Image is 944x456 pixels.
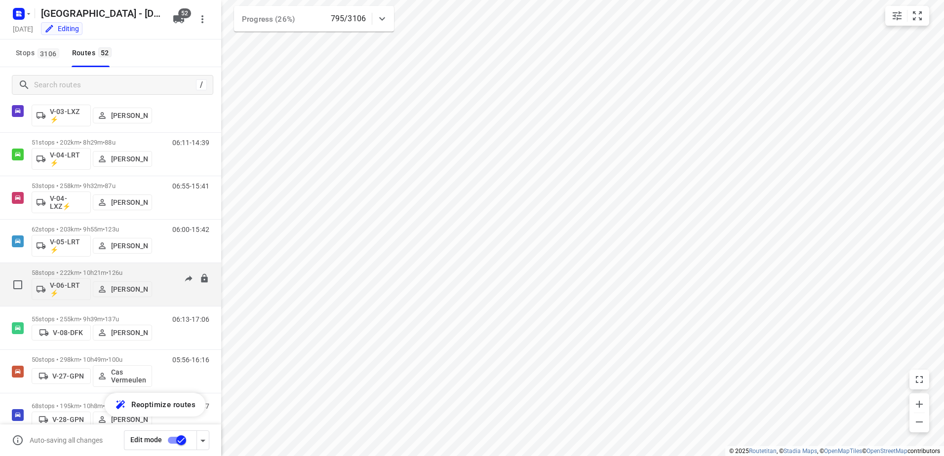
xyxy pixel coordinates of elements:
[105,393,205,417] button: Reoptimize routes
[111,198,148,206] p: [PERSON_NAME]
[193,9,212,29] button: More
[93,194,152,210] button: [PERSON_NAME]
[111,155,148,163] p: [PERSON_NAME]
[105,182,115,190] span: 87u
[52,416,84,423] p: V-28-GPN
[50,108,86,123] p: V-03-LXZ ⚡
[179,269,198,289] button: Send to driver
[32,315,152,323] p: 55 stops • 255km • 9h39m
[131,398,196,411] span: Reoptimize routes
[50,281,86,297] p: V-06-LRT ⚡
[30,436,103,444] p: Auto-saving all changes
[172,356,209,364] p: 05:56-16:16
[729,448,940,455] li: © 2025 , © , © © contributors
[242,15,295,24] span: Progress (26%)
[866,448,907,455] a: OpenStreetMap
[93,238,152,254] button: [PERSON_NAME]
[907,6,927,26] button: Fit zoom
[111,329,148,337] p: [PERSON_NAME]
[103,315,105,323] span: •
[111,285,148,293] p: [PERSON_NAME]
[103,402,105,410] span: •
[32,139,152,146] p: 51 stops • 202km • 8h29m
[111,112,148,119] p: [PERSON_NAME]
[52,372,84,380] p: V-27-GPN
[106,269,108,276] span: •
[32,191,91,213] button: V-04-LXZ⚡
[172,315,209,323] p: 06:13-17:06
[103,226,105,233] span: •
[53,329,83,337] p: V-08-DFK
[331,13,366,25] p: 795/3106
[32,402,152,410] p: 68 stops • 195km • 10h8m
[32,325,91,341] button: V-08-DFK
[885,6,929,26] div: small contained button group
[34,77,196,93] input: Search routes
[93,151,152,167] button: [PERSON_NAME]
[50,238,86,254] p: V-05-LRT ⚡
[32,278,91,300] button: V-06-LRT ⚡
[111,416,148,423] p: [PERSON_NAME]
[108,269,122,276] span: 126u
[105,315,119,323] span: 137u
[93,365,152,387] button: Cas Vermeulen
[32,269,152,276] p: 58 stops • 222km • 10h21m
[93,412,152,427] button: [PERSON_NAME]
[8,275,28,295] span: Select
[105,226,119,233] span: 123u
[749,448,777,455] a: Routetitan
[172,226,209,233] p: 06:00-15:42
[72,47,115,59] div: Routes
[32,105,91,126] button: V-03-LXZ ⚡
[130,436,162,444] span: Edit mode
[106,356,108,363] span: •
[44,24,79,34] div: Editing
[178,8,191,18] span: 52
[32,356,152,363] p: 50 stops • 298km • 10h49m
[108,356,122,363] span: 100u
[37,5,165,21] h5: [GEOGRAPHIC_DATA] - [DATE]
[824,448,862,455] a: OpenMapTiles
[32,235,91,257] button: V-05-LRT ⚡
[111,242,148,250] p: [PERSON_NAME]
[32,182,152,190] p: 53 stops • 258km • 9h32m
[111,368,148,384] p: Cas Vermeulen
[93,325,152,341] button: [PERSON_NAME]
[32,368,91,384] button: V-27-GPN
[169,9,189,29] button: 52
[887,6,907,26] button: Map settings
[50,194,86,210] p: V-04-LXZ⚡
[172,182,209,190] p: 06:55-15:41
[103,182,105,190] span: •
[93,281,152,297] button: [PERSON_NAME]
[32,226,152,233] p: 62 stops • 203km • 9h55m
[784,448,817,455] a: Stadia Maps
[199,273,209,285] button: Lock route
[32,148,91,170] button: V-04-LRT ⚡
[38,48,59,58] span: 3106
[103,139,105,146] span: •
[93,108,152,123] button: [PERSON_NAME]
[234,6,394,32] div: Progress (26%)795/3106
[197,434,209,446] div: Driver app settings
[9,23,37,35] h5: [DATE]
[16,47,62,59] span: Stops
[50,151,86,167] p: V-04-LRT ⚡
[32,412,91,427] button: V-28-GPN
[98,47,112,57] span: 52
[196,79,207,90] div: /
[105,139,115,146] span: 88u
[172,139,209,147] p: 06:11-14:39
